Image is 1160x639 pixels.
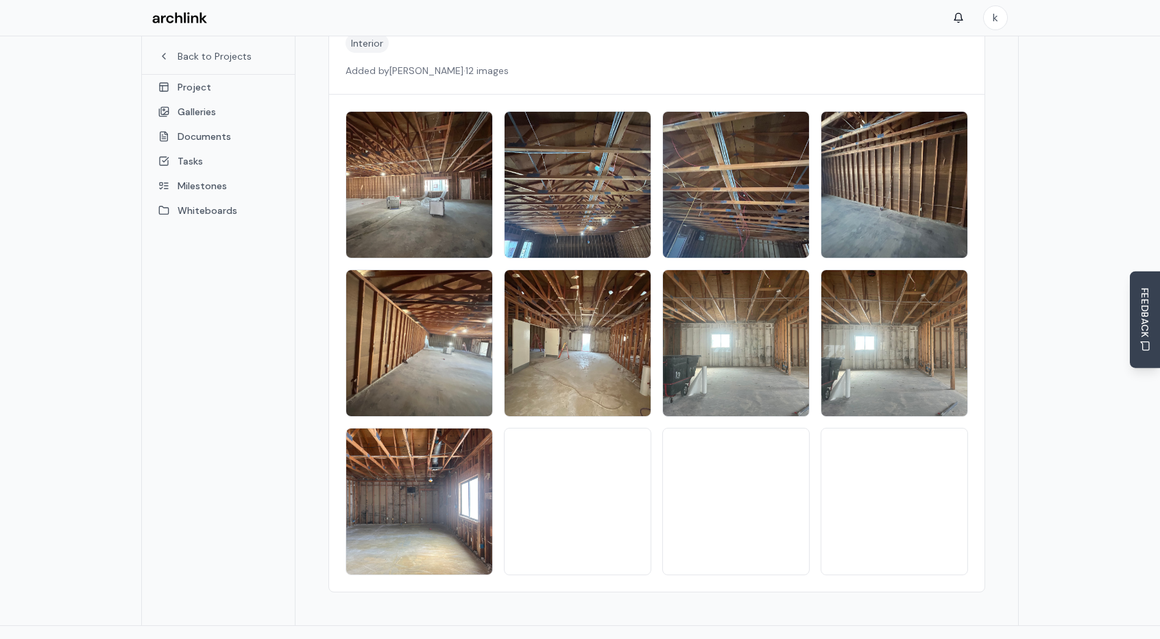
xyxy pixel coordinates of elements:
a: Tasks [142,149,295,173]
a: Project [142,75,295,99]
a: Galleries [142,99,295,124]
a: Whiteboards [142,198,295,223]
span: FEEDBACK [1138,288,1152,338]
a: Milestones [142,173,295,198]
button: Send Feedback [1130,272,1160,368]
div: Added by [PERSON_NAME] · 12 images [346,64,968,77]
img: Archlink [152,12,207,24]
span: Interior [346,34,389,53]
a: Documents [142,124,295,149]
a: Back to Projects [158,49,278,63]
span: k [984,6,1007,29]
